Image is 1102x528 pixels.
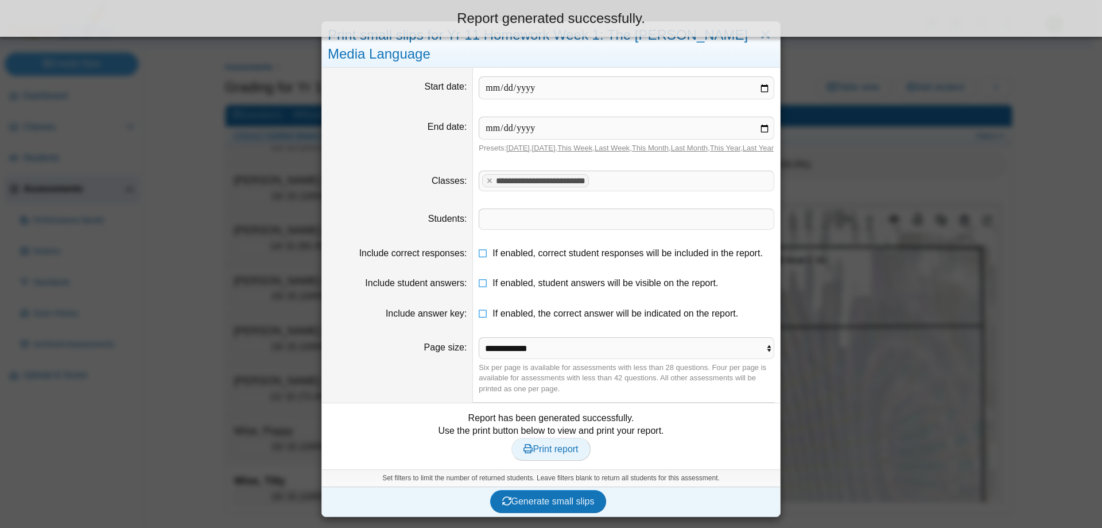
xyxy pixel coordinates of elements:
[492,278,718,288] span: If enabled, student answers will be visible on the report.
[743,144,774,152] a: Last Year
[428,214,467,223] label: Students
[479,363,774,394] div: Six per page is available for assessments with less than 28 questions. Four per page is available...
[523,444,578,454] span: Print report
[484,177,494,184] x: remove tag
[479,143,774,153] div: Presets: , , , , , , ,
[557,144,592,152] a: This Week
[322,22,780,68] div: Print small slips for Yr 11 Homework Week 1: The [PERSON_NAME] Media Language
[322,469,780,487] div: Set filters to limit the number of returned students. Leave filters blank to return all students ...
[9,9,1093,28] div: Report generated successfully.
[328,412,774,461] div: Report has been generated successfully. Use the print button below to view and print your report.
[671,144,708,152] a: Last Month
[432,176,467,186] label: Classes
[492,309,738,318] span: If enabled, the correct answer will be indicated on the report.
[428,122,467,132] label: End date
[506,144,530,152] a: [DATE]
[502,496,595,506] span: Generate small slips
[365,278,467,288] label: Include student answers
[479,209,774,229] tags: ​
[359,248,467,258] label: Include correct responses
[425,82,467,91] label: Start date
[632,144,669,152] a: This Month
[532,144,556,152] a: [DATE]
[386,309,467,318] label: Include answer key
[710,144,741,152] a: This Year
[492,248,763,258] span: If enabled, correct student responses will be included in the report.
[479,171,774,191] tags: ​
[424,342,467,352] label: Page size
[511,438,590,461] a: Print report
[595,144,630,152] a: Last Week
[490,490,607,513] button: Generate small slips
